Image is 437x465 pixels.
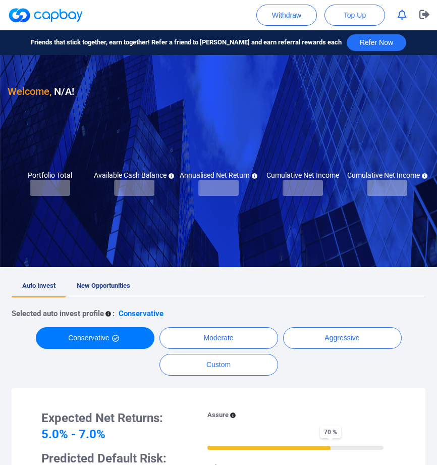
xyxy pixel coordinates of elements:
button: Moderate [159,327,278,349]
p: Selected auto invest profile [12,307,104,320]
h5: Cumulative Net Income [266,171,339,180]
p: Conservative [119,307,163,320]
h5: Portfolio Total [28,171,72,180]
span: 5.0% - 7.0% [41,427,105,441]
button: Refer Now [347,34,406,51]
button: Withdraw [256,5,317,26]
button: Conservative [36,327,154,349]
p: Assure [207,410,229,421]
p: : [113,307,115,320]
h3: N/A ! [8,83,74,99]
span: 70 % [320,426,341,438]
h5: Annualised Net Return [180,171,257,180]
h3: Expected Net Returns: [41,410,180,442]
button: Aggressive [283,327,402,349]
span: Top Up [344,10,366,20]
h5: Available Cash Balance [94,171,174,180]
span: Auto Invest [22,282,56,289]
h5: Cumulative Net Income [347,171,427,180]
span: Welcome, [8,85,51,97]
button: Custom [159,354,278,376]
span: Friends that stick together, earn together! Refer a friend to [PERSON_NAME] and earn referral rew... [31,37,342,48]
span: New Opportunities [77,282,130,289]
button: Top Up [324,5,385,26]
